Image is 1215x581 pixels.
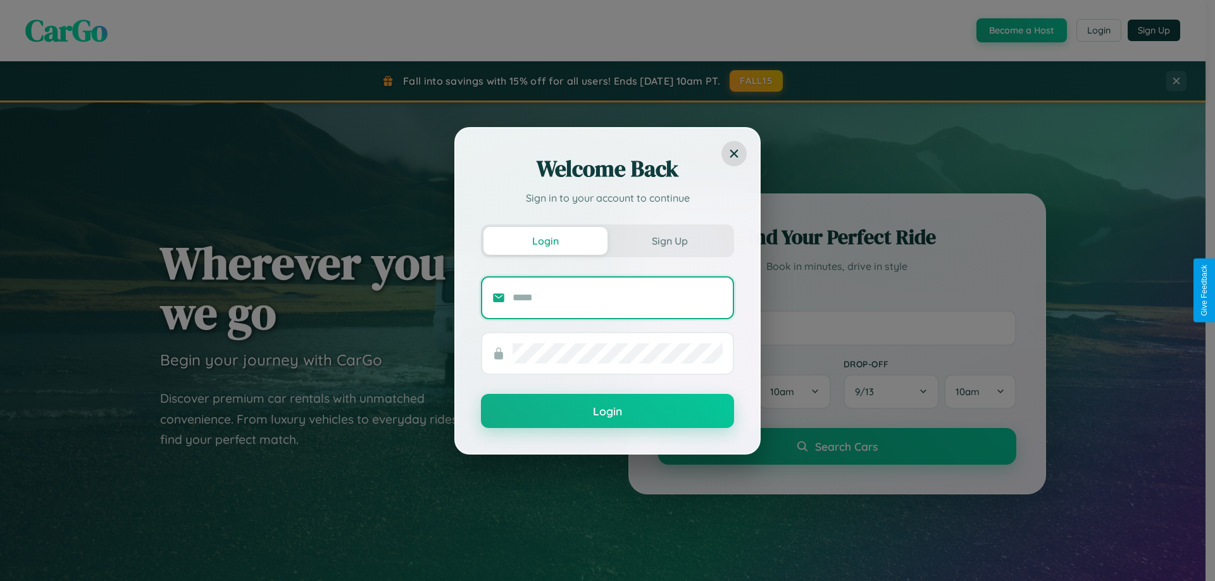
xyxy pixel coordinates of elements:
[481,154,734,184] h2: Welcome Back
[1200,265,1209,316] div: Give Feedback
[481,190,734,205] p: Sign in to your account to continue
[483,227,607,255] button: Login
[607,227,732,255] button: Sign Up
[481,394,734,428] button: Login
